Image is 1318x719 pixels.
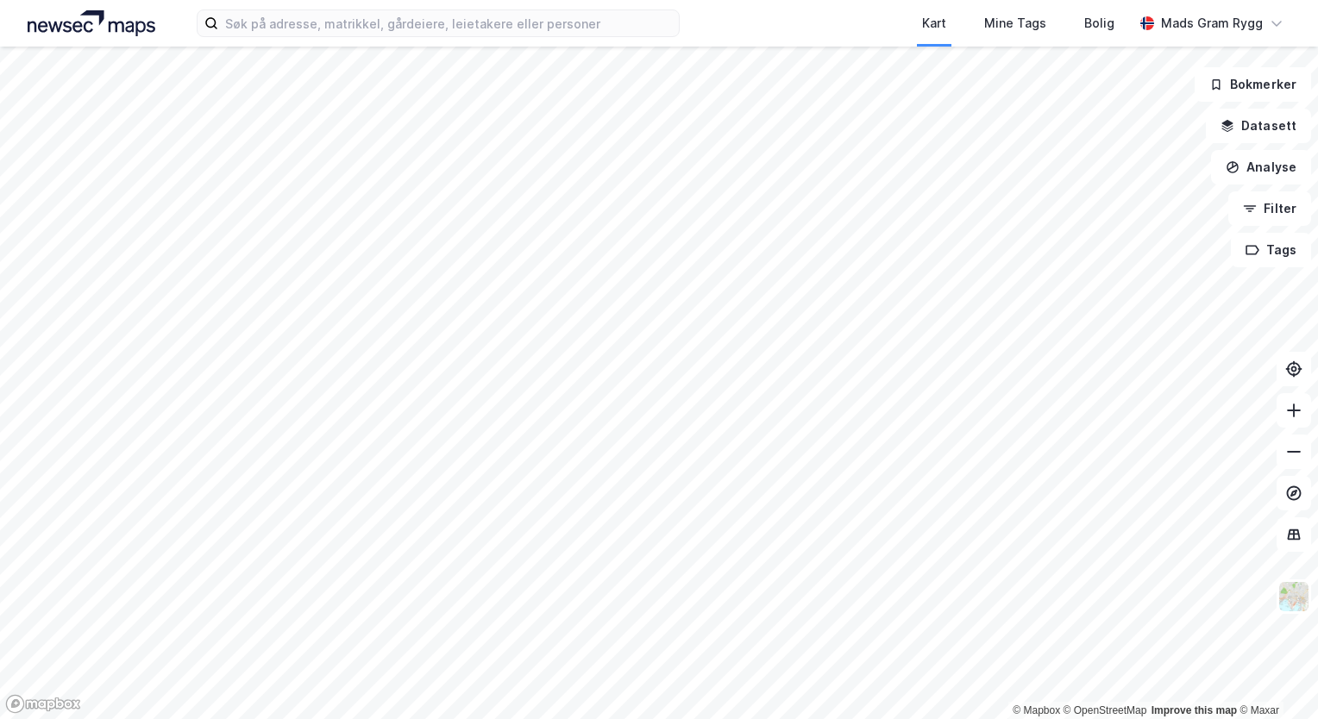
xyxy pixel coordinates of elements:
div: Mine Tags [984,13,1046,34]
button: Tags [1231,233,1311,267]
a: Mapbox [1013,704,1060,716]
a: OpenStreetMap [1064,704,1147,716]
input: Søk på adresse, matrikkel, gårdeiere, leietakere eller personer [218,10,679,36]
button: Datasett [1206,109,1311,143]
div: Bolig [1084,13,1114,34]
a: Mapbox homepage [5,694,81,714]
img: Z [1277,580,1310,613]
div: Kontrollprogram for chat [1232,636,1318,719]
button: Filter [1228,191,1311,226]
iframe: Chat Widget [1232,636,1318,719]
div: Kart [922,13,946,34]
img: logo.a4113a55bc3d86da70a041830d287a7e.svg [28,10,155,36]
button: Bokmerker [1195,67,1311,102]
button: Analyse [1211,150,1311,184]
a: Improve this map [1152,704,1237,716]
div: Mads Gram Rygg [1161,13,1263,34]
